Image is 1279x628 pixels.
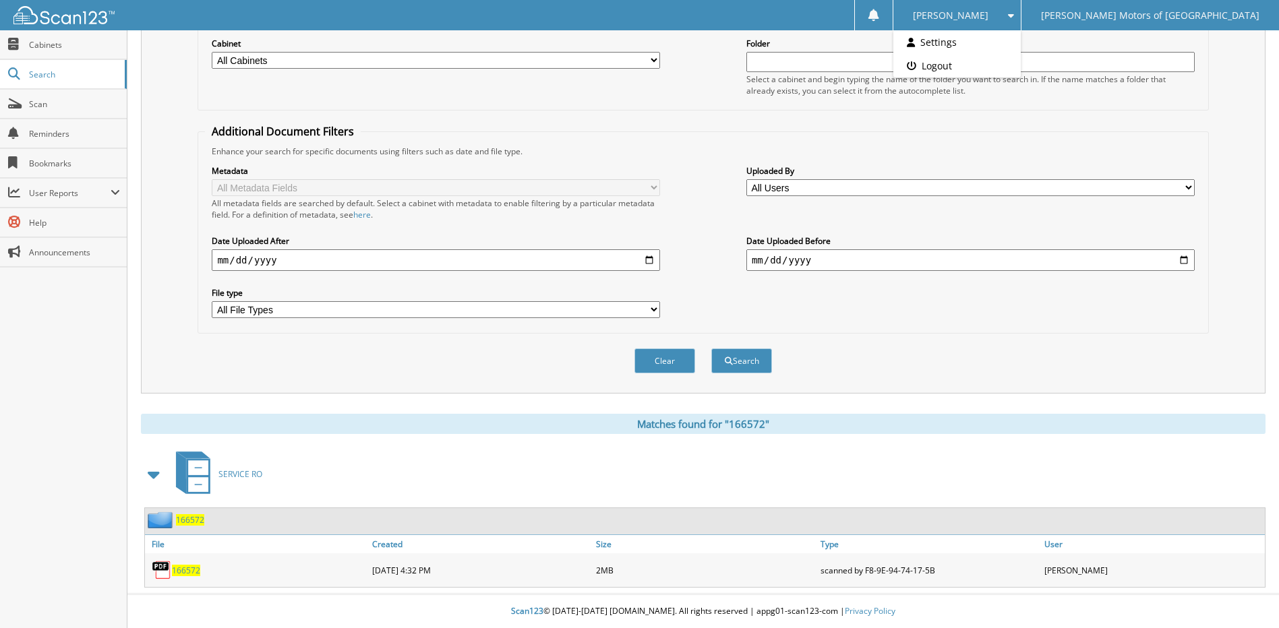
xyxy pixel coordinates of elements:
[1212,563,1279,628] iframe: Chat Widget
[913,11,988,20] span: [PERSON_NAME]
[212,287,660,299] label: File type
[13,6,115,24] img: scan123-logo-white.svg
[152,560,172,580] img: PDF.png
[1041,557,1265,584] div: [PERSON_NAME]
[593,557,816,584] div: 2MB
[817,535,1041,553] a: Type
[746,235,1195,247] label: Date Uploaded Before
[634,348,695,373] button: Clear
[511,605,543,617] span: Scan123
[218,468,262,480] span: SERVICE RO
[353,209,371,220] a: here
[212,197,660,220] div: All metadata fields are searched by default. Select a cabinet with metadata to enable filtering b...
[29,217,120,228] span: Help
[29,39,120,51] span: Cabinets
[29,187,111,199] span: User Reports
[29,128,120,139] span: Reminders
[893,30,1021,54] a: Settings
[145,535,369,553] a: File
[845,605,895,617] a: Privacy Policy
[29,98,120,110] span: Scan
[1041,11,1259,20] span: [PERSON_NAME] Motors of [GEOGRAPHIC_DATA]
[29,158,120,169] span: Bookmarks
[212,38,660,49] label: Cabinet
[212,235,660,247] label: Date Uploaded After
[1041,535,1265,553] a: User
[817,557,1041,584] div: scanned by F8-9E-94-74-17-5B
[711,348,772,373] button: Search
[205,146,1201,157] div: Enhance your search for specific documents using filters such as date and file type.
[176,514,204,526] a: 166572
[29,247,120,258] span: Announcements
[212,249,660,271] input: start
[141,414,1266,434] div: Matches found for "166572"
[593,535,816,553] a: Size
[746,38,1195,49] label: Folder
[893,54,1021,77] a: Logout
[148,511,176,528] img: folder2.png
[212,165,660,177] label: Metadata
[205,124,361,139] legend: Additional Document Filters
[746,165,1195,177] label: Uploaded By
[369,557,593,584] div: [DATE] 4:32 PM
[746,249,1195,271] input: end
[29,69,118,80] span: Search
[127,595,1279,628] div: © [DATE]-[DATE] [DOMAIN_NAME]. All rights reserved | appg01-scan123-com |
[168,447,262,501] a: SERVICE RO
[172,565,200,576] a: 166572
[369,535,593,553] a: Created
[746,73,1195,96] div: Select a cabinet and begin typing the name of the folder you want to search in. If the name match...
